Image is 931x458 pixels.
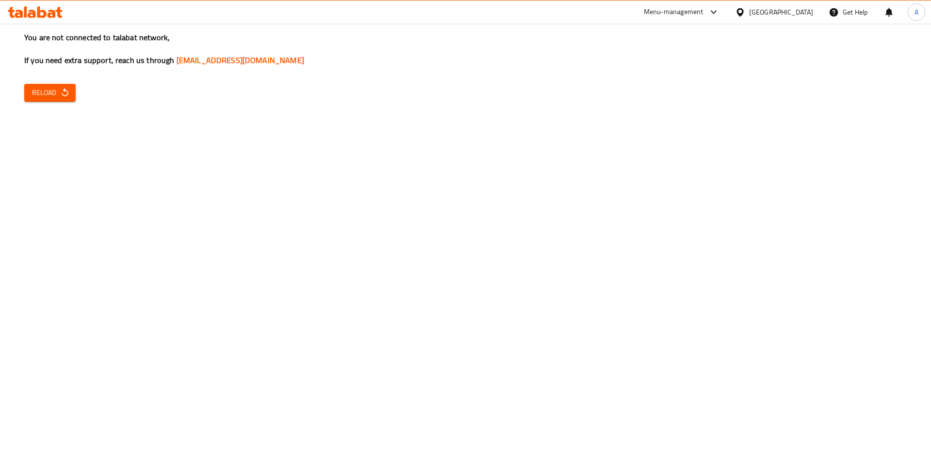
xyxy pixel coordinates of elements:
[24,84,76,102] button: Reload
[749,7,813,17] div: [GEOGRAPHIC_DATA]
[24,32,907,66] h3: You are not connected to talabat network, If you need extra support, reach us through
[915,7,918,17] span: A
[644,6,704,18] div: Menu-management
[32,87,68,99] span: Reload
[177,53,304,67] a: [EMAIL_ADDRESS][DOMAIN_NAME]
